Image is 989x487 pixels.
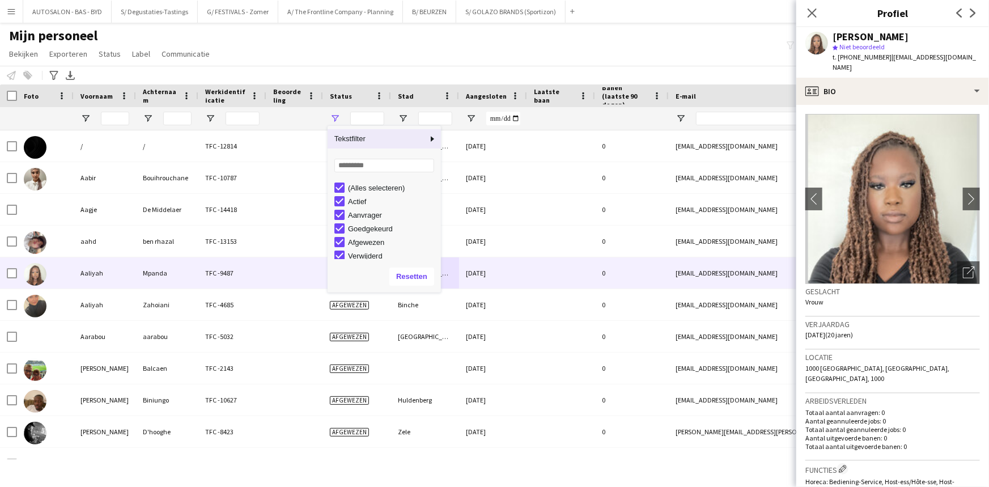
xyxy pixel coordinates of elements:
[330,92,352,100] span: Status
[136,226,198,257] div: ben rhazal
[805,408,980,417] p: Totaal aantal aanvragen: 0
[330,365,369,373] span: Afgewezen
[198,226,266,257] div: TFC -13153
[350,112,384,125] input: Status Filter Invoer
[74,353,136,384] div: [PERSON_NAME]
[24,422,46,444] img: Aaron D
[198,416,266,447] div: TFC -8423
[459,257,527,289] div: [DATE]
[198,257,266,289] div: TFC -9487
[74,162,136,193] div: Aabir
[136,162,198,193] div: Bouihrouchane
[278,1,403,23] button: A/ The Frontline Company - Planning
[805,417,980,425] p: Aantal geannuleerde jobs: 0
[23,1,112,23] button: AUTOSALON - BAS - BYD
[198,448,266,479] div: TFC -13692
[957,261,980,284] div: Foto's pop-up openen
[198,194,266,225] div: TFC -14418
[459,194,527,225] div: [DATE]
[157,46,214,61] a: Communicatie
[805,298,824,306] span: Vrouw
[198,162,266,193] div: TFC -10787
[669,353,895,384] div: [EMAIL_ADDRESS][DOMAIN_NAME]
[348,184,438,192] div: (Alles selecteren)
[669,194,895,225] div: [EMAIL_ADDRESS][DOMAIN_NAME]
[839,43,885,51] span: Niet beoordeeld
[391,384,459,416] div: Huldenberg
[94,46,125,61] a: Status
[47,69,61,82] app-action-btn: Geavanceerde filters
[198,384,266,416] div: TFC -10627
[805,396,980,406] h3: Arbeidsverleden
[669,321,895,352] div: [EMAIL_ADDRESS][DOMAIN_NAME]
[74,130,136,162] div: /
[205,87,246,104] span: Werkidentificatie
[24,263,46,286] img: Aaliyah Mpanda
[595,226,669,257] div: 0
[198,353,266,384] div: TFC -2143
[459,289,527,320] div: [DATE]
[198,1,278,23] button: G/ FESTIVALS - Zomer
[330,428,369,437] span: Afgewezen
[595,448,669,479] div: 0
[24,136,46,159] img: / /
[24,327,46,349] img: Aarabou aarabou
[805,114,980,284] img: Crew avatar of foto
[136,257,198,289] div: Mpanda
[328,129,427,149] span: Tekstfilter
[696,112,889,125] input: E-mail Filter Invoer
[328,126,441,293] div: Kolomfilter
[198,289,266,320] div: TFC -4685
[805,286,980,297] h3: Geslacht
[348,211,438,219] div: Aanvrager
[805,425,980,434] p: Totaal aantal geannuleerde jobs: 0
[24,390,46,413] img: Aaron Biniungo
[273,87,303,104] span: Beoordeling
[80,92,113,100] span: Voornaam
[459,321,527,352] div: [DATE]
[796,78,989,105] div: Bio
[805,352,980,362] h3: Locatie
[74,321,136,352] div: Aarabou
[45,46,92,61] a: Exporteren
[49,49,87,59] span: Exporteren
[74,257,136,289] div: Aaliyah
[833,53,892,61] span: t. [PHONE_NUMBER]
[403,1,456,23] button: B/ BEURZEN
[833,53,976,71] span: | [EMAIL_ADDRESS][DOMAIN_NAME]
[669,289,895,320] div: [EMAIL_ADDRESS][DOMAIN_NAME]
[24,358,46,381] img: Aaron Balcaen
[112,1,198,23] button: S/ Degustaties-Tastings
[805,319,980,329] h3: Verjaardag
[459,448,527,479] div: [DATE]
[198,130,266,162] div: TFC -12814
[80,113,91,124] button: Open Filtermenu
[334,159,434,172] input: Zoek filterwaarden
[74,448,136,479] div: [PERSON_NAME]
[348,252,438,260] div: Verwijderd
[398,92,414,100] span: Stad
[669,448,895,479] div: [EMAIL_ADDRESS][DOMAIN_NAME]
[595,384,669,416] div: 0
[143,87,178,104] span: Achternaam
[459,226,527,257] div: [DATE]
[136,194,198,225] div: De Middelaer
[595,130,669,162] div: 0
[669,130,895,162] div: [EMAIL_ADDRESS][DOMAIN_NAME]
[602,83,648,109] span: Banen (laatste 90 dagen)
[391,289,459,320] div: Binche
[330,113,340,124] button: Open Filtermenu
[595,257,669,289] div: 0
[805,442,980,451] p: Totaal aantal uitgevoerde banen: 0
[74,416,136,447] div: [PERSON_NAME]
[466,92,507,100] span: Aangesloten
[391,416,459,447] div: Zele
[833,32,909,42] div: [PERSON_NAME]
[391,321,459,352] div: [GEOGRAPHIC_DATA]
[669,257,895,289] div: [EMAIL_ADDRESS][DOMAIN_NAME]
[74,194,136,225] div: Aagje
[24,295,46,317] img: Aaliyah Zahoiani
[348,238,438,247] div: Afgewezen
[796,6,989,20] h3: Profiel
[398,113,408,124] button: Open Filtermenu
